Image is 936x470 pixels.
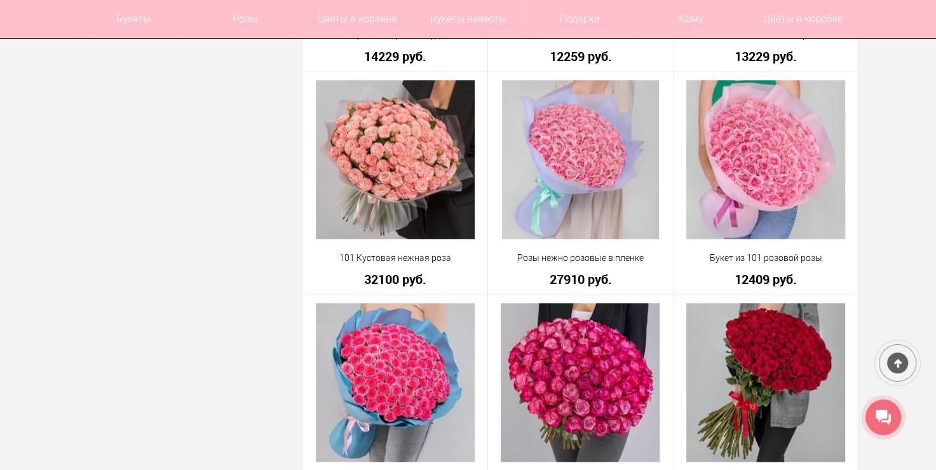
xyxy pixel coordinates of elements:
[316,80,475,239] img: 101 Кустовая нежная роза
[496,50,665,63] a: 12259 руб.
[682,50,850,63] a: 13229 руб.
[682,272,850,286] a: 12409 руб.
[496,252,665,265] a: Розы нежно розовые в пленке
[311,252,480,265] a: 101 Кустовая нежная роза
[686,303,845,462] img: 101 Бордовая Роза 70 см
[311,50,480,63] a: 14229 руб.
[686,80,845,239] img: Букет из 101 розовой розы
[502,80,660,239] img: Розы нежно розовые в пленке
[501,303,660,462] img: 101 Роза Дип Перпл
[682,252,850,265] a: Букет из 101 розовой розы
[311,272,480,286] a: 32100 руб.
[496,272,665,286] a: 27910 руб.
[316,303,475,462] img: Букет из 101 розы в фоамиране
